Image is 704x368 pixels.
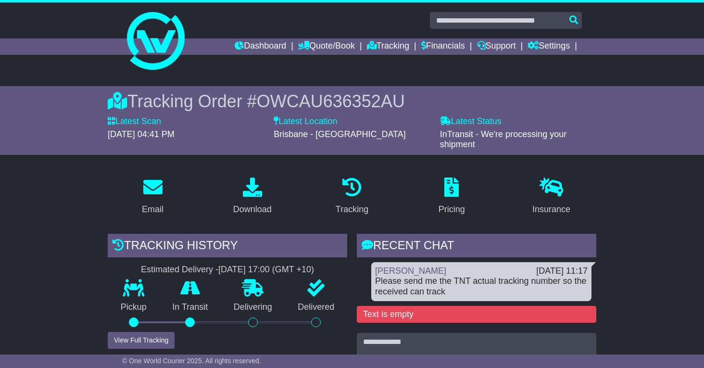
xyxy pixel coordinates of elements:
div: Tracking Order # [108,91,596,112]
span: © One World Courier 2025. All rights reserved. [122,357,261,365]
span: Brisbane - [GEOGRAPHIC_DATA] [274,129,405,139]
div: Email [142,203,163,216]
div: Please send me the TNT actual tracking number so the received can track [375,276,588,297]
p: Pickup [108,302,160,313]
a: Support [477,38,516,55]
div: Download [233,203,272,216]
p: In Transit [160,302,221,313]
div: Estimated Delivery - [108,265,347,275]
div: [DATE] 11:17 [536,266,588,277]
label: Latest Location [274,116,337,127]
p: Delivering [221,302,285,313]
label: Latest Status [440,116,502,127]
a: Tracking [329,174,375,219]
div: Text is empty [357,306,596,323]
a: Quote/Book [298,38,355,55]
a: Download [227,174,278,219]
div: [DATE] 17:00 (GMT +10) [218,265,314,275]
p: Delivered [285,302,348,313]
a: Insurance [526,174,577,219]
div: Tracking history [108,234,347,260]
a: [PERSON_NAME] [375,266,446,276]
div: Pricing [439,203,465,216]
div: Insurance [532,203,570,216]
a: Financials [421,38,465,55]
span: [DATE] 04:41 PM [108,129,175,139]
span: OWCAU636352AU [257,91,405,111]
a: Dashboard [235,38,286,55]
span: InTransit - We're processing your shipment [440,129,567,150]
div: RECENT CHAT [357,234,596,260]
div: Tracking [336,203,368,216]
button: View Full Tracking [108,332,175,349]
a: Pricing [432,174,471,219]
label: Latest Scan [108,116,161,127]
a: Tracking [367,38,409,55]
a: Email [136,174,170,219]
a: Settings [528,38,570,55]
